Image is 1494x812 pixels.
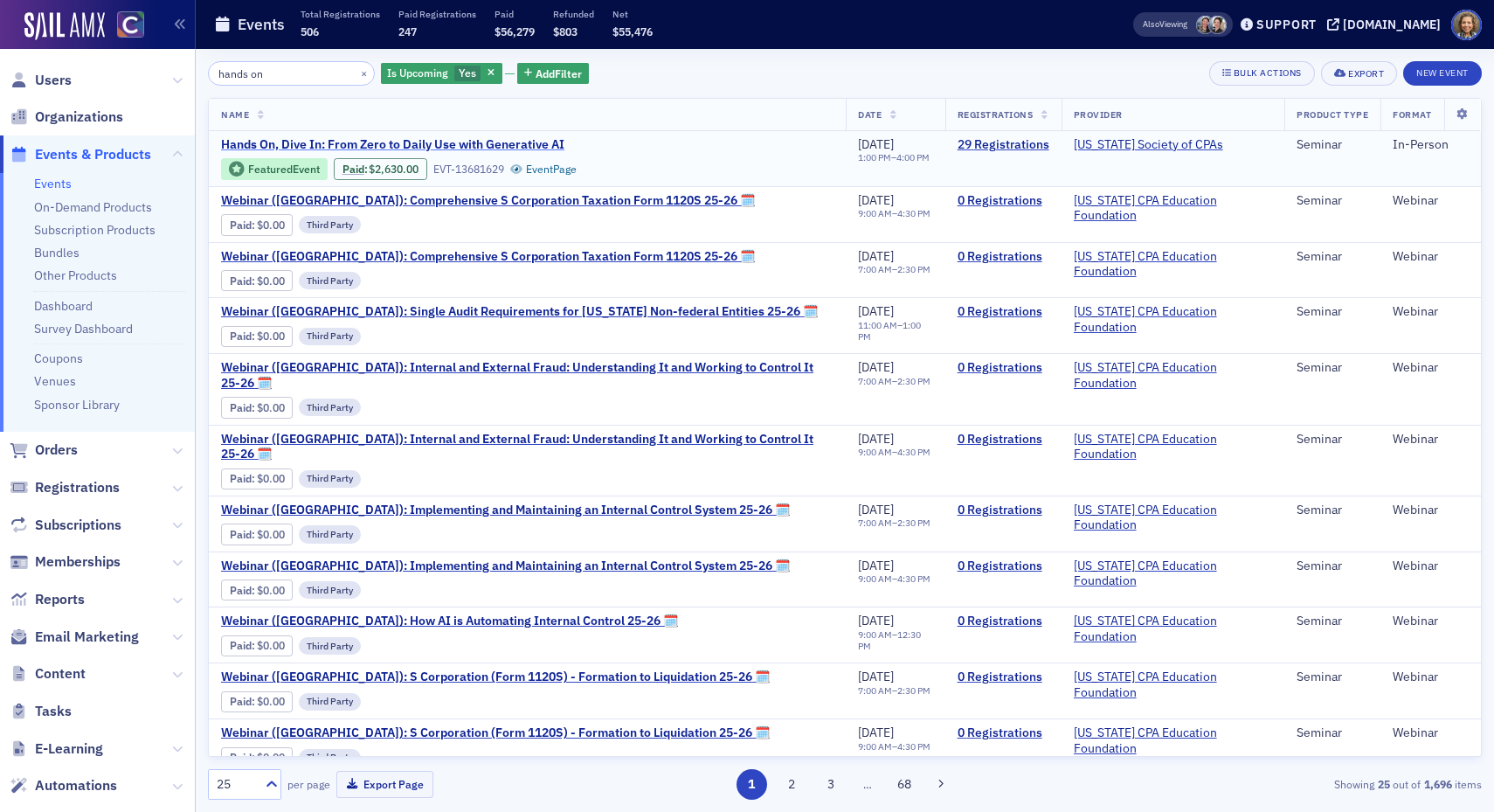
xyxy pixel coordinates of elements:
[1074,559,1272,589] span: California CPA Education Foundation
[858,669,894,684] span: [DATE]
[34,321,133,337] a: Survey Dashboard
[230,330,257,343] span: :
[230,695,257,708] span: :
[299,749,361,767] div: Third Party
[1297,304,1368,320] div: Seminar
[1393,137,1469,153] div: In-Person
[299,470,361,488] div: Third Party
[34,373,76,389] a: Venues
[1451,10,1482,40] span: Profile
[858,446,892,458] time: 9:00 AM
[221,304,818,320] span: Webinar (CA): Single Audit Requirements for California Non-federal Entities 25-26 🗓
[858,359,894,375] span: [DATE]
[897,684,930,697] time: 2:30 PM
[221,304,818,320] a: Webinar ([GEOGRAPHIC_DATA]): Single Audit Requirements for [US_STATE] Non-federal Entities 25-26 🗓
[299,328,361,345] div: Third Party
[858,303,894,319] span: [DATE]
[858,319,921,343] time: 1:00 PM
[1074,503,1272,533] a: [US_STATE] CPA Education Foundation
[257,584,285,597] span: $0.00
[221,249,755,265] a: Webinar ([GEOGRAPHIC_DATA]): Comprehensive S Corporation Taxation Form 1120S 25-26 🗓
[858,263,892,275] time: 7:00 AM
[257,401,285,414] span: $0.00
[221,432,833,462] span: Webinar (CA): Internal and External Fraud: Understanding It and Working to Control It 25-26 🗓
[301,8,380,20] p: Total Registrations
[1074,725,1272,756] span: California CPA Education Foundation
[858,207,892,219] time: 9:00 AM
[221,249,755,265] span: Webinar (CA): Comprehensive S Corporation Taxation Form 1120S 25-26 🗓
[230,219,252,232] a: Paid
[1297,559,1368,574] div: Seminar
[1393,249,1469,265] div: Webinar
[35,441,78,460] span: Orders
[1074,670,1272,700] a: [US_STATE] CPA Education Foundation
[221,725,770,741] a: Webinar ([GEOGRAPHIC_DATA]): S Corporation (Form 1120S) - Formation to Liquidation 25-26 🗓
[257,330,285,343] span: $0.00
[248,164,320,174] div: Featured Event
[24,12,105,40] img: SailAMX
[1393,725,1469,741] div: Webinar
[858,613,894,628] span: [DATE]
[34,176,72,191] a: Events
[230,751,257,764] span: :
[221,360,833,391] a: Webinar ([GEOGRAPHIC_DATA]): Internal and External Fraud: Understanding It and Working to Control...
[1421,776,1455,792] strong: 1,696
[230,330,252,343] a: Paid
[336,771,433,798] button: Export Page
[10,628,139,647] a: Email Marketing
[35,776,117,795] span: Automations
[958,559,1049,574] a: 0 Registrations
[34,267,117,283] a: Other Products
[1327,18,1447,31] button: [DOMAIN_NAME]
[10,739,103,759] a: E-Learning
[1393,360,1469,376] div: Webinar
[858,108,882,121] span: Date
[34,199,152,215] a: On-Demand Products
[897,263,930,275] time: 2:30 PM
[299,272,361,289] div: Third Party
[858,376,930,387] div: –
[1074,193,1272,224] span: California CPA Education Foundation
[858,264,930,275] div: –
[299,581,361,599] div: Third Party
[612,8,653,20] p: Net
[958,432,1049,448] a: 0 Registrations
[230,274,257,288] span: :
[858,741,930,753] div: –
[35,516,121,535] span: Subscriptions
[221,137,577,153] a: Hands On, Dive In: From Zero to Daily Use with Generative AI
[34,245,80,260] a: Bundles
[1343,17,1441,32] div: [DOMAIN_NAME]
[1393,108,1431,121] span: Format
[1297,503,1368,518] div: Seminar
[221,670,770,685] span: Webinar (CA): S Corporation (Form 1120S) - Formation to Liquidation 25-26 🗓
[958,670,1049,685] a: 0 Registrations
[221,326,293,347] div: Paid: 0 - $0
[1074,670,1272,700] span: California CPA Education Foundation
[1069,776,1482,792] div: Showing out of items
[1393,503,1469,518] div: Webinar
[35,739,103,759] span: E-Learning
[35,702,72,721] span: Tasks
[1297,249,1368,265] div: Seminar
[35,108,123,127] span: Organizations
[221,747,293,768] div: Paid: 0 - $0
[221,137,564,153] span: Hands On, Dive In: From Zero to Daily Use with Generative AI
[1074,360,1272,391] span: California CPA Education Foundation
[858,248,894,264] span: [DATE]
[230,584,252,597] a: Paid
[858,573,892,585] time: 9:00 AM
[10,516,121,535] a: Subscriptions
[356,65,372,80] button: ×
[398,24,417,38] span: 247
[958,614,1049,629] a: 0 Registrations
[387,66,448,80] span: Is Upcoming
[217,775,255,794] div: 25
[1074,360,1272,391] a: [US_STATE] CPA Education Foundation
[34,298,93,314] a: Dashboard
[536,66,582,81] span: Add Filter
[230,472,257,485] span: :
[858,319,897,331] time: 11:00 AM
[221,214,293,235] div: Paid: 0 - $0
[1374,776,1393,792] strong: 25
